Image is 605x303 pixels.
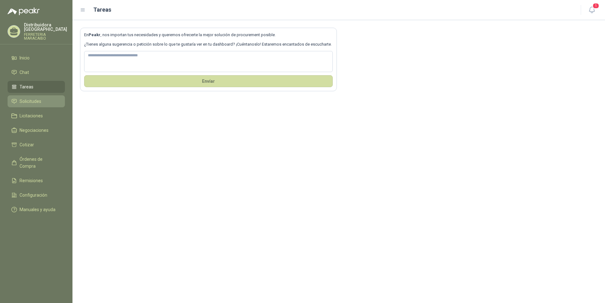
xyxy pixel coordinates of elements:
a: Manuales y ayuda [8,204,65,216]
span: Solicitudes [20,98,41,105]
span: Cotizar [20,141,34,148]
a: Cotizar [8,139,65,151]
span: Chat [20,69,29,76]
span: Órdenes de Compra [20,156,59,170]
h1: Tareas [93,5,111,14]
p: FERRETERIA MARACAIBO [24,33,67,40]
button: Envíar [84,75,333,87]
p: ¿Tienes alguna sugerencia o petición sobre lo que te gustaría ver en tu dashboard? ¡Cuéntanoslo! ... [84,41,333,48]
a: Chat [8,66,65,78]
p: En , nos importan tus necesidades y queremos ofrecerte la mejor solución de procurement posible. [84,32,333,38]
span: Manuales y ayuda [20,206,55,213]
a: Configuración [8,189,65,201]
b: Peakr [89,32,101,37]
a: Solicitudes [8,95,65,107]
span: Inicio [20,54,30,61]
span: Remisiones [20,177,43,184]
button: 1 [586,4,597,16]
a: Remisiones [8,175,65,187]
span: Negociaciones [20,127,49,134]
span: 1 [592,3,599,9]
a: Tareas [8,81,65,93]
span: Configuración [20,192,47,199]
a: Negociaciones [8,124,65,136]
span: Licitaciones [20,112,43,119]
p: Distribuidora [GEOGRAPHIC_DATA] [24,23,67,31]
img: Logo peakr [8,8,40,15]
a: Licitaciones [8,110,65,122]
a: Inicio [8,52,65,64]
span: Tareas [20,83,33,90]
a: Órdenes de Compra [8,153,65,172]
